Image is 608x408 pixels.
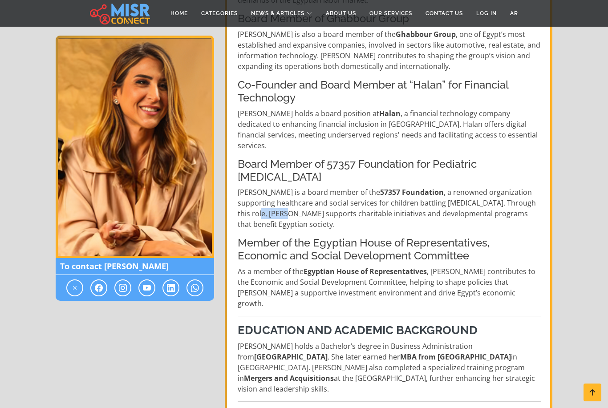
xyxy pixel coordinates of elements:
h4: Board Member of 57357 Foundation for Pediatric [MEDICAL_DATA] [238,158,541,184]
img: main.misr_connect [90,2,150,24]
span: To contact [PERSON_NAME] [56,258,214,275]
strong: MBA from [GEOGRAPHIC_DATA] [400,352,511,362]
a: About Us [319,5,363,22]
strong: Ghabbour Group [396,29,456,39]
a: AR [503,5,525,22]
a: Our Services [363,5,419,22]
strong: 57357 Foundation [380,187,444,197]
h3: Education and Academic Background [238,323,541,337]
p: [PERSON_NAME] is a board member of the , a renowned organization supporting healthcare and social... [238,187,541,230]
a: Home [164,5,195,22]
strong: [GEOGRAPHIC_DATA] [254,352,328,362]
strong: Halan [379,109,401,118]
h4: Co-Founder and Board Member at “Halan” for Financial Technology [238,79,541,105]
p: [PERSON_NAME] holds a Bachelor’s degree in Business Administration from . She later earned her in... [238,341,541,394]
span: News & Articles [251,9,304,17]
strong: Mergers and Acquisitions [244,373,334,383]
a: Log in [470,5,503,22]
p: As a member of the , [PERSON_NAME] contributes to the Economic and Social Development Committee, ... [238,266,541,309]
a: News & Articles [244,5,319,22]
a: Categories [195,5,244,22]
strong: Egyptian House of Representatives [304,267,427,276]
img: Dina Ghabbour [56,36,214,258]
a: Contact Us [419,5,470,22]
h4: Member of the Egyptian House of Representatives, Economic and Social Development Committee [238,237,541,263]
p: [PERSON_NAME] is also a board member of the , one of Egypt’s most established and expansive compa... [238,29,541,72]
p: [PERSON_NAME] holds a board position at , a financial technology company dedicated to enhancing f... [238,108,541,151]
